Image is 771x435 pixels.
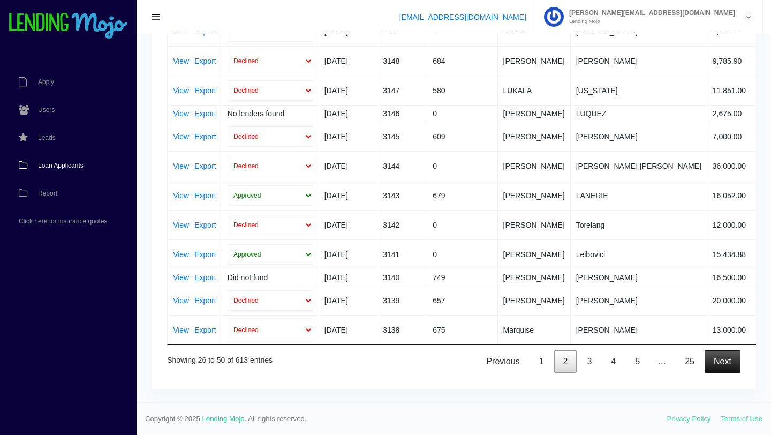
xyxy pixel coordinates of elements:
[564,19,735,24] small: Lending Mojo
[571,181,707,210] td: LANERIE
[202,415,245,423] a: Lending Mojo
[377,181,427,210] td: 3143
[377,151,427,181] td: 3144
[564,10,735,16] span: [PERSON_NAME][EMAIL_ADDRESS][DOMAIN_NAME]
[194,162,216,170] a: Export
[377,105,427,122] td: 3146
[194,110,216,117] a: Export
[173,297,189,304] a: View
[477,350,528,373] a: Previous
[377,76,427,105] td: 3147
[530,350,553,373] a: 1
[571,122,707,151] td: [PERSON_NAME]
[145,414,667,424] span: Copyright © 2025. . All rights reserved.
[427,76,497,105] td: 580
[173,133,189,140] a: View
[319,76,377,105] td: [DATE]
[167,348,273,366] div: Showing 26 to 50 of 613 entries
[399,13,526,21] a: [EMAIL_ADDRESS][DOMAIN_NAME]
[319,151,377,181] td: [DATE]
[194,57,216,65] a: Export
[498,105,571,122] td: [PERSON_NAME]
[571,105,707,122] td: LUQUEZ
[571,286,707,315] td: [PERSON_NAME]
[498,151,571,181] td: [PERSON_NAME]
[38,79,54,85] span: Apply
[626,350,649,373] a: 5
[427,105,497,122] td: 0
[427,122,497,151] td: 609
[427,181,497,210] td: 679
[194,192,216,199] a: Export
[498,315,571,344] td: Marquise
[173,274,189,281] a: View
[377,239,427,269] td: 3141
[173,162,189,170] a: View
[173,87,189,94] a: View
[194,326,216,334] a: Export
[498,181,571,210] td: [PERSON_NAME]
[19,218,107,224] span: Click here for insurance quotes
[571,239,707,269] td: Leibovici
[427,46,497,76] td: 684
[498,122,571,151] td: [PERSON_NAME]
[319,46,377,76] td: [DATE]
[38,190,57,197] span: Report
[427,151,497,181] td: 0
[222,105,319,122] td: No lenders found
[571,269,707,286] td: [PERSON_NAME]
[173,57,189,65] a: View
[194,87,216,94] a: Export
[173,110,189,117] a: View
[319,269,377,286] td: [DATE]
[571,46,707,76] td: [PERSON_NAME]
[578,350,601,373] a: 3
[602,350,625,373] a: 4
[571,151,707,181] td: [PERSON_NAME] [PERSON_NAME]
[194,251,216,258] a: Export
[194,221,216,229] a: Export
[571,210,707,239] td: Torelang
[377,286,427,315] td: 3139
[38,162,84,169] span: Loan Applicants
[222,269,319,286] td: Did not fund
[319,210,377,239] td: [DATE]
[498,76,571,105] td: LUKALA
[377,210,427,239] td: 3142
[427,239,497,269] td: 0
[173,221,189,229] a: View
[38,107,55,113] span: Users
[427,286,497,315] td: 657
[667,415,711,423] a: Privacy Policy
[319,286,377,315] td: [DATE]
[498,286,571,315] td: [PERSON_NAME]
[571,315,707,344] td: [PERSON_NAME]
[194,274,216,281] a: Export
[319,239,377,269] td: [DATE]
[194,297,216,304] a: Export
[571,76,707,105] td: [US_STATE]
[649,357,675,366] span: …
[554,350,577,373] a: 2
[38,134,56,141] span: Leads
[721,415,762,423] a: Terms of Use
[377,46,427,76] td: 3148
[498,210,571,239] td: [PERSON_NAME]
[8,13,128,40] img: logo-small.png
[498,269,571,286] td: [PERSON_NAME]
[194,28,216,35] a: Export
[194,133,216,140] a: Export
[427,210,497,239] td: 0
[676,350,704,373] a: 25
[427,269,497,286] td: 749
[377,269,427,286] td: 3140
[319,122,377,151] td: [DATE]
[544,7,564,27] img: Profile image
[427,315,497,344] td: 675
[377,315,427,344] td: 3138
[498,239,571,269] td: [PERSON_NAME]
[319,105,377,122] td: [DATE]
[173,28,189,35] a: View
[377,122,427,151] td: 3145
[319,181,377,210] td: [DATE]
